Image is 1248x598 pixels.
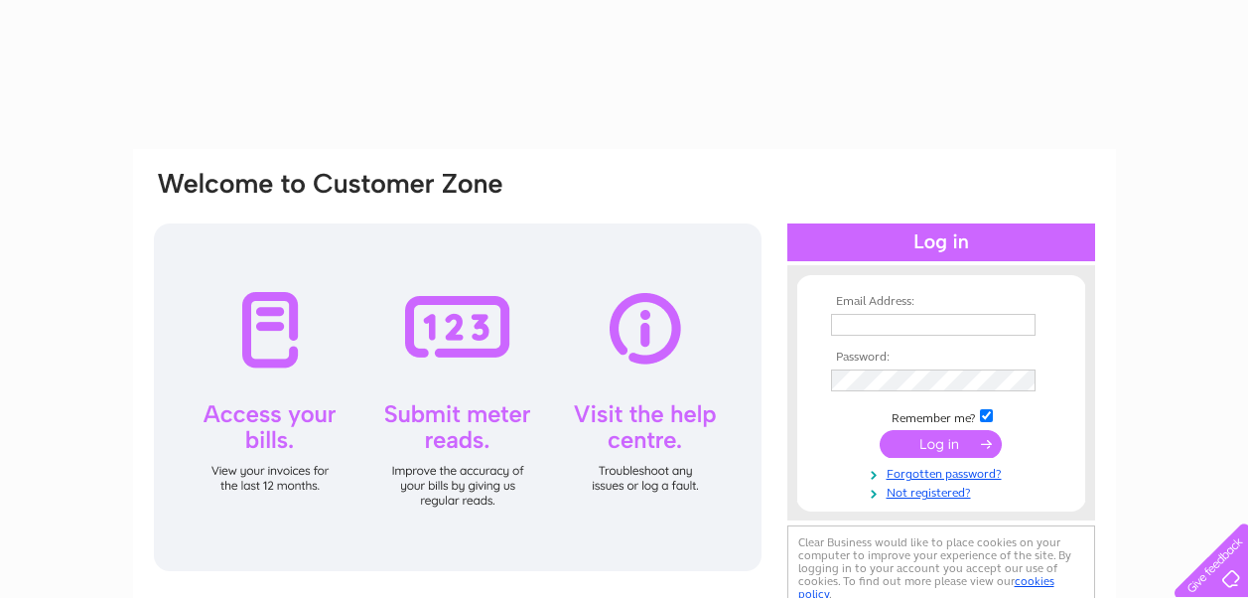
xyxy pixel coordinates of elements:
[831,482,1056,501] a: Not registered?
[826,295,1056,309] th: Email Address:
[831,463,1056,482] a: Forgotten password?
[880,430,1002,458] input: Submit
[826,406,1056,426] td: Remember me?
[826,351,1056,365] th: Password:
